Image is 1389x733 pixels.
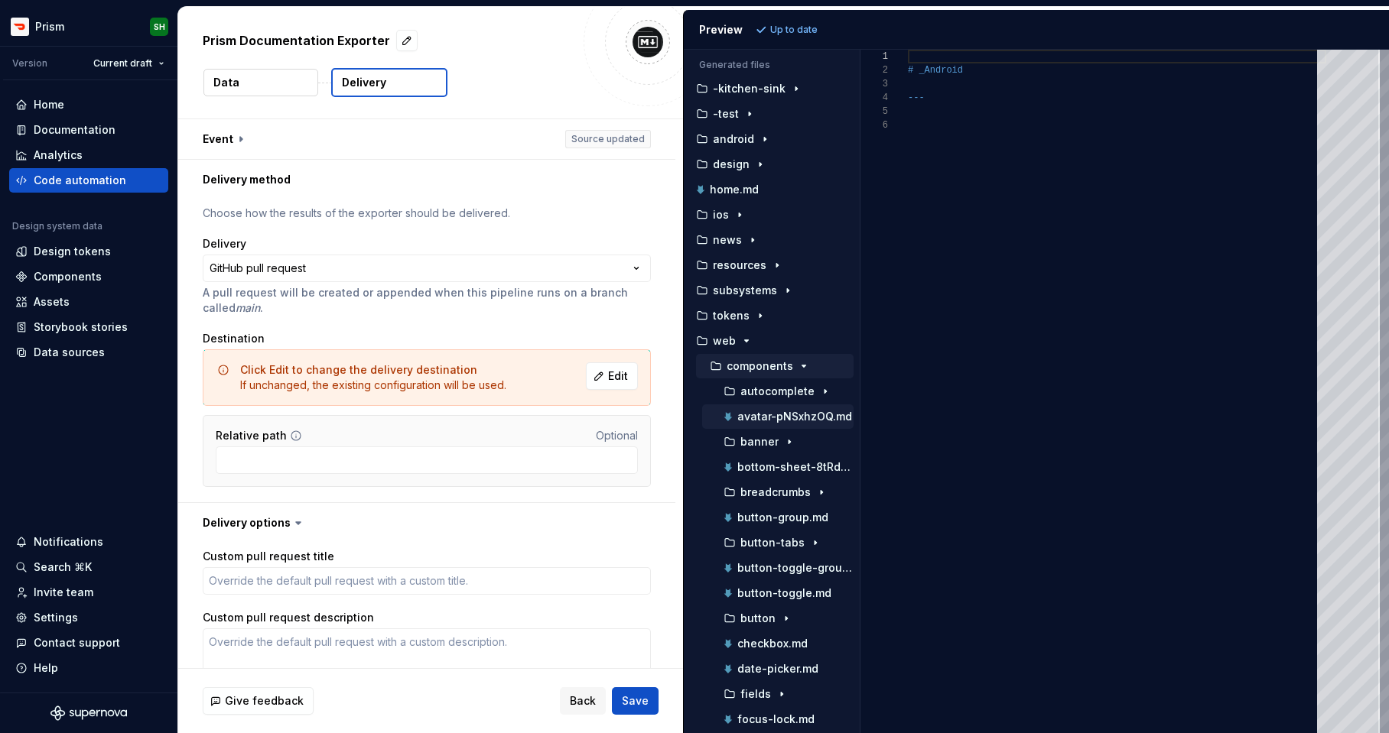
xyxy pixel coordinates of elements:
[690,307,854,324] button: tokens
[34,122,115,138] div: Documentation
[740,436,779,448] p: banner
[50,705,127,721] a: Supernova Logo
[713,108,739,120] p: -test
[9,631,168,655] button: Contact support
[9,264,168,289] a: Components
[9,605,168,630] a: Settings
[713,310,750,322] p: tokens
[9,239,168,264] a: Design tokens
[702,408,854,425] button: avatar-pNSxhzOQ.md
[331,68,447,97] button: Delivery
[9,555,168,579] button: Search ⌘K
[713,133,754,145] p: android
[34,173,126,188] div: Code automation
[12,220,102,232] div: Design system data
[690,131,854,148] button: android
[696,358,854,375] button: components
[9,340,168,365] a: Data sources
[908,65,963,76] span: # _Android
[713,234,742,246] p: news
[860,118,888,132] div: 6
[908,92,925,103] span: ---
[727,360,793,372] p: components
[203,236,246,251] label: Delivery
[702,509,854,526] button: button-group.md
[710,183,759,196] p: home.md
[713,335,736,347] p: web
[770,24,818,36] p: Up to date
[225,693,304,709] span: Give feedback
[702,459,854,475] button: bottom-sheet-8tRdsrme.md
[34,148,83,163] div: Analytics
[34,559,92,575] div: Search ⌘K
[342,75,386,90] p: Delivery
[216,428,287,443] label: Relative path
[34,660,58,676] div: Help
[9,580,168,605] a: Invite team
[3,10,174,43] button: PrismSH
[203,206,651,221] p: Choose how the results of the exporter should be delivered.
[702,585,854,602] button: button-toggle.md
[690,232,854,248] button: news
[737,410,852,423] p: avatar-pNSxhzOQ.md
[702,534,854,551] button: button-tabs
[9,530,168,554] button: Notifications
[737,587,831,599] p: button-toggle.md
[240,363,477,376] span: Click Edit to change the delivery destination
[93,57,152,70] span: Current draft
[702,559,854,576] button: button-toggle-group.md
[11,18,29,36] img: bd52d190-91a7-4889-9e90-eccda45865b1.png
[154,21,165,33] div: SH
[586,362,638,390] button: Edit
[702,610,854,627] button: button
[860,63,888,77] div: 2
[713,284,777,297] p: subsystems
[702,711,854,728] button: focus-lock.md
[34,97,64,112] div: Home
[34,345,105,360] div: Data sources
[699,59,844,71] p: Generated files
[860,91,888,105] div: 4
[690,80,854,97] button: -kitchen-sink
[34,244,111,259] div: Design tokens
[9,290,168,314] a: Assets
[560,687,606,715] button: Back
[737,713,815,725] p: focus-lock.md
[860,50,888,63] div: 1
[9,118,168,142] a: Documentation
[690,181,854,198] button: home.md
[622,693,649,709] span: Save
[740,385,815,397] p: autocomplete
[34,635,120,650] div: Contact support
[690,156,854,173] button: design
[236,301,260,314] i: main
[860,77,888,91] div: 3
[737,461,854,473] p: bottom-sheet-8tRdsrme.md
[203,549,334,564] label: Custom pull request title
[203,687,314,715] button: Give feedback
[713,158,750,170] p: design
[699,22,743,37] div: Preview
[596,429,638,442] span: Optional
[34,534,103,550] div: Notifications
[12,57,47,70] div: Version
[690,282,854,299] button: subsystems
[203,31,390,50] p: Prism Documentation Exporter
[9,315,168,339] a: Storybook stories
[713,83,786,95] p: -kitchen-sink
[737,562,854,574] p: button-toggle-group.md
[612,687,659,715] button: Save
[213,75,239,90] p: Data
[690,257,854,274] button: resources
[34,585,93,600] div: Invite team
[690,105,854,122] button: -test
[702,383,854,400] button: autocomplete
[737,511,828,524] p: button-group.md
[34,294,70,310] div: Assets
[203,285,651,316] p: A pull request will be created or appended when this pipeline runs on a branch called .
[740,612,776,624] p: button
[34,269,102,284] div: Components
[34,319,128,335] div: Storybook stories
[9,656,168,680] button: Help
[713,259,766,271] p: resources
